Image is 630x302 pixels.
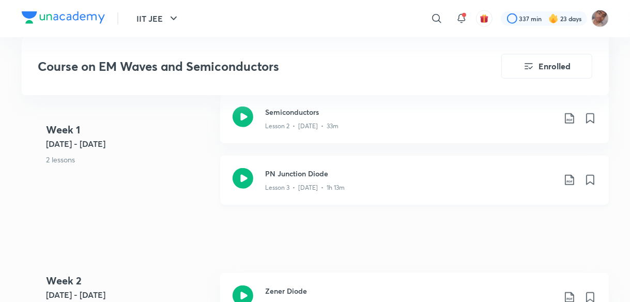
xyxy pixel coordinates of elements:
[266,285,555,296] h3: Zener Diode
[47,122,212,137] h4: Week 1
[47,137,212,149] h5: [DATE] - [DATE]
[266,168,555,179] h3: PN Junction Diode
[591,10,609,27] img: Rahul 2026
[22,11,105,24] img: Company Logo
[266,122,339,131] p: Lesson 2 • [DATE] • 33m
[548,13,559,24] img: streak
[501,54,592,79] button: Enrolled
[38,59,443,74] h3: Course on EM Waves and Semiconductors
[220,94,609,156] a: SemiconductorsLesson 2 • [DATE] • 33m
[480,14,489,23] img: avatar
[47,289,212,301] h5: [DATE] - [DATE]
[266,107,555,117] h3: Semiconductors
[131,8,186,29] button: IIT JEE
[266,183,345,192] p: Lesson 3 • [DATE] • 1h 13m
[220,156,609,217] a: PN Junction DiodeLesson 3 • [DATE] • 1h 13m
[22,11,105,26] a: Company Logo
[476,10,493,27] button: avatar
[47,154,212,164] p: 2 lessons
[47,273,212,289] h4: Week 2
